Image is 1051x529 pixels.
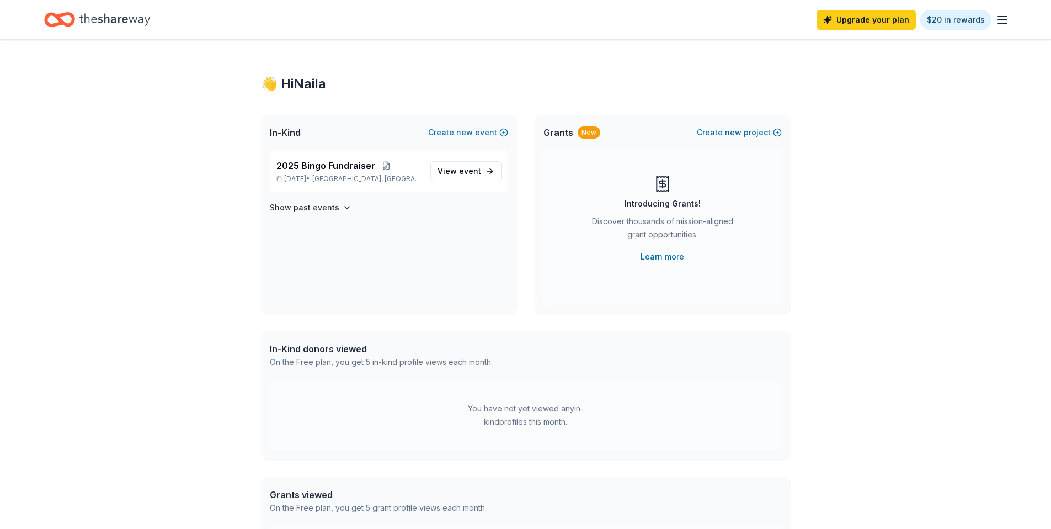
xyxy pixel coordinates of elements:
button: Createnewevent [428,126,508,139]
div: In-Kind donors viewed [270,342,493,356]
span: [GEOGRAPHIC_DATA], [GEOGRAPHIC_DATA] [312,174,421,183]
h4: Show past events [270,201,339,214]
button: Createnewproject [697,126,782,139]
div: Introducing Grants! [625,197,701,210]
span: View [438,165,481,178]
span: event [459,166,481,176]
span: new [725,126,741,139]
p: [DATE] • [276,174,422,183]
div: 👋 Hi Naila [261,75,791,93]
div: Grants viewed [270,488,487,501]
div: Discover thousands of mission-aligned grant opportunities. [588,215,738,246]
span: 2025 Bingo Fundraiser [276,159,375,172]
a: View event [430,161,502,181]
span: new [456,126,473,139]
a: Home [44,7,150,33]
div: New [578,126,600,139]
span: Grants [543,126,573,139]
a: Upgrade your plan [817,10,916,30]
a: Learn more [641,250,684,263]
button: Show past events [270,201,351,214]
div: On the Free plan, you get 5 grant profile views each month. [270,501,487,515]
div: You have not yet viewed any in-kind profiles this month. [457,402,595,429]
span: In-Kind [270,126,301,139]
a: $20 in rewards [920,10,991,30]
div: On the Free plan, you get 5 in-kind profile views each month. [270,356,493,369]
